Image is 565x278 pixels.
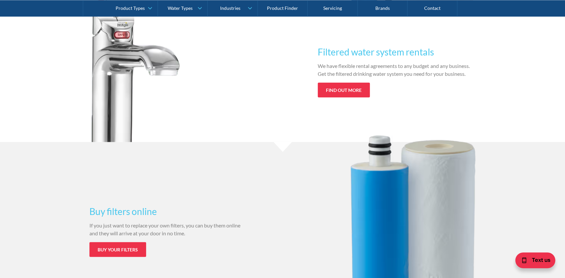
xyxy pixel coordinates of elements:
div: Industries [220,5,240,11]
iframe: podium webchat widget bubble [513,245,565,278]
p: We have flexible rental agreements to any budget and any business. Get the filtered drinking wate... [318,62,476,78]
div: Water Types [168,5,193,11]
h3: Buy filters online [89,204,247,218]
a: Find out more [318,83,370,97]
h3: Filtered water system rentals [318,45,476,59]
a: Buy your filters [89,242,146,257]
div: Product Types [116,5,145,11]
p: If you just want to replace your own filters, you can buy them online and they will arrive at you... [89,222,247,237]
